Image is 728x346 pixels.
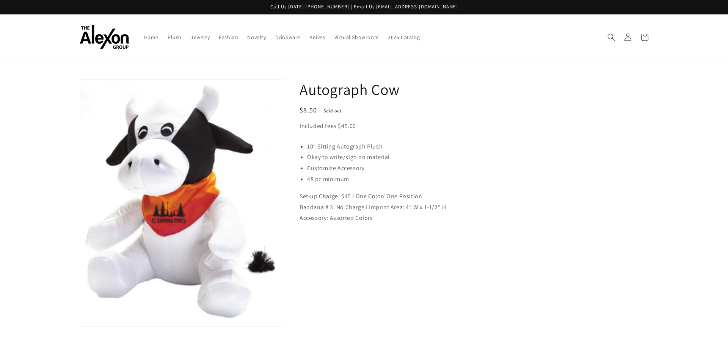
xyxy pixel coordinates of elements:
[300,202,648,213] p: Bandana # 3: No Charge I Imprint Area: 4” W x 1-1/2” H
[191,34,210,41] span: Jewelry
[307,163,648,174] li: Customize Accessory
[247,34,266,41] span: Novelty
[330,29,384,45] a: Virtual Showroom
[186,29,214,45] a: Jewelry
[140,29,163,45] a: Home
[321,105,348,113] span: Sold out
[307,152,648,163] li: Okay to write/sign on material
[307,174,648,185] li: 48 pc minimum
[334,34,379,41] span: Virtual Showroom
[80,25,129,49] img: The Alexon Group
[243,29,270,45] a: Novelty
[603,29,620,46] summary: Search
[300,79,648,99] h1: Autograph Cow
[300,214,373,222] span: Accessory: Assorted Colors
[219,34,238,41] span: Fashion
[305,29,330,45] a: Knives
[168,34,182,41] span: Plush
[300,191,648,202] p: Set-up Charge: $45 I One Color/ One Position
[275,34,300,41] span: Drinkware
[309,34,325,41] span: Knives
[163,29,186,45] a: Plush
[214,29,243,45] a: Fashion
[300,106,317,114] span: $8.50
[383,29,424,45] a: 2025 Catalog
[271,29,305,45] a: Drinkware
[307,141,648,152] li: 10" Sitting Autograph Plush
[300,122,356,130] span: Included fees $45.00
[388,34,420,41] span: 2025 Catalog
[144,34,158,41] span: Home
